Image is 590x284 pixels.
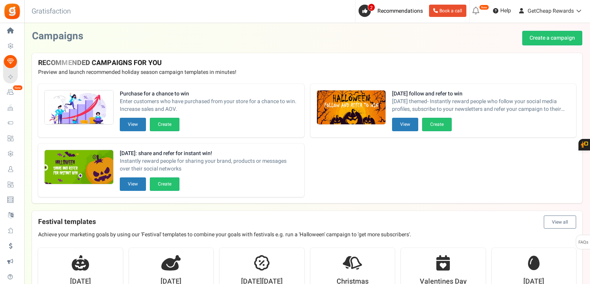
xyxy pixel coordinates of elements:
span: Enter customers who have purchased from your store for a chance to win. Increase sales and AOV. [120,98,298,113]
button: Create [150,177,179,191]
button: Create [422,118,452,131]
img: Recommended Campaigns [45,90,113,125]
img: Recommended Campaigns [317,90,386,125]
span: FAQs [578,235,588,250]
a: 2 Recommendations [359,5,426,17]
button: View [392,118,418,131]
span: GetCheap Rewards [528,7,574,15]
button: View all [544,216,576,229]
p: Achieve your marketing goals by using our 'Festival' templates to combine your goals with festiva... [38,231,576,239]
img: Recommended Campaigns [45,150,113,185]
button: View [120,177,146,191]
a: New [3,86,21,99]
h3: Gratisfaction [23,4,79,19]
a: Help [490,5,514,17]
strong: [DATE] follow and refer to win [392,90,570,98]
h4: Festival templates [38,216,576,229]
span: 2 [368,3,375,11]
em: New [479,5,489,10]
button: View [120,118,146,131]
a: Create a campaign [522,31,582,45]
strong: Purchase for a chance to win [120,90,298,98]
button: Create [150,118,179,131]
span: Recommendations [377,7,423,15]
h4: RECOMMENDED CAMPAIGNS FOR YOU [38,59,576,67]
img: Gratisfaction [3,3,21,20]
em: New [13,85,23,90]
h2: Campaigns [32,31,83,42]
strong: [DATE]: share and refer for instant win! [120,150,298,157]
p: Preview and launch recommended holiday season campaign templates in minutes! [38,68,576,76]
span: Help [498,7,511,15]
span: [DATE] themed- Instantly reward people who follow your social media profiles, subscribe to your n... [392,98,570,113]
a: Book a call [429,5,466,17]
span: Instantly reward people for sharing your brand, products or messages over their social networks [120,157,298,173]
